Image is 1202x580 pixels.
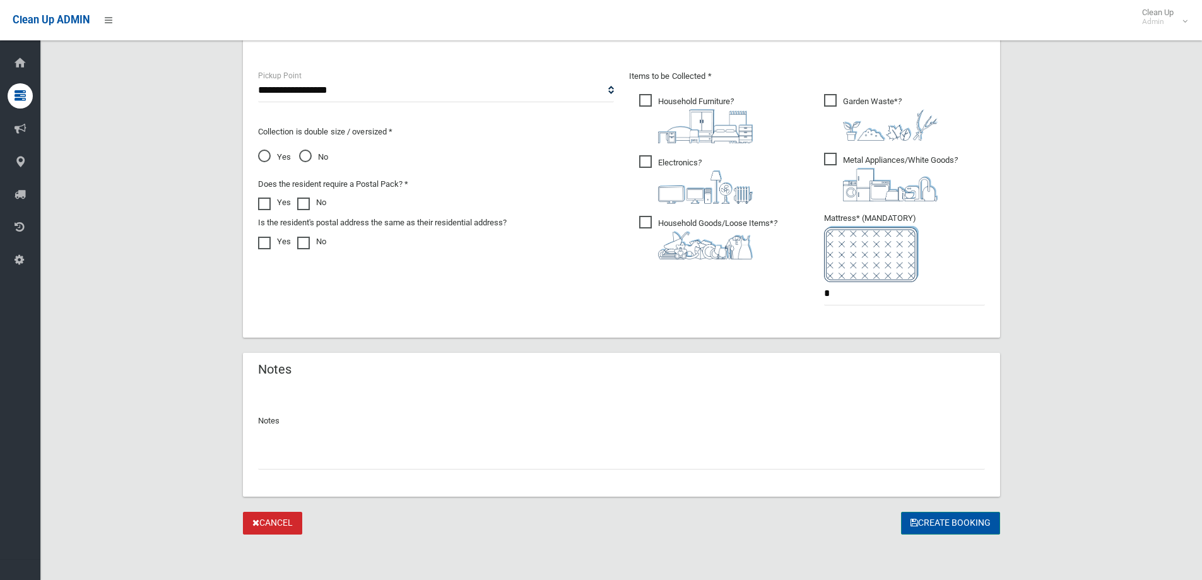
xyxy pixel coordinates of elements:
[824,213,985,282] span: Mattress* (MANDATORY)
[901,512,1000,535] button: Create Booking
[243,512,302,535] a: Cancel
[299,150,328,165] span: No
[658,158,753,204] i: ?
[843,168,938,201] img: 36c1b0289cb1767239cdd3de9e694f19.png
[843,97,938,141] i: ?
[258,234,291,249] label: Yes
[13,14,90,26] span: Clean Up ADMIN
[1142,17,1174,27] small: Admin
[658,170,753,204] img: 394712a680b73dbc3d2a6a3a7ffe5a07.png
[843,109,938,141] img: 4fd8a5c772b2c999c83690221e5242e0.png
[824,153,958,201] span: Metal Appliances/White Goods
[639,216,777,259] span: Household Goods/Loose Items*
[258,195,291,210] label: Yes
[243,357,307,382] header: Notes
[658,218,777,259] i: ?
[258,177,408,192] label: Does the resident require a Postal Pack? *
[658,231,753,259] img: b13cc3517677393f34c0a387616ef184.png
[824,226,919,282] img: e7408bece873d2c1783593a074e5cb2f.png
[258,124,614,139] p: Collection is double size / oversized *
[639,155,753,204] span: Electronics
[658,97,753,143] i: ?
[258,413,985,429] p: Notes
[824,94,938,141] span: Garden Waste*
[629,69,985,84] p: Items to be Collected *
[258,215,507,230] label: Is the resident's postal address the same as their residential address?
[258,150,291,165] span: Yes
[639,94,753,143] span: Household Furniture
[658,109,753,143] img: aa9efdbe659d29b613fca23ba79d85cb.png
[1136,8,1186,27] span: Clean Up
[843,155,958,201] i: ?
[297,195,326,210] label: No
[297,234,326,249] label: No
